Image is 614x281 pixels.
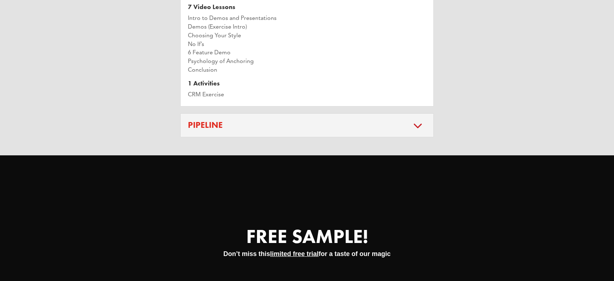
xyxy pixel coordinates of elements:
p: Intro to Demos and Presentations Demos (Exercise Intro) Choosing Your Style No If’s 6 Feature Dem... [188,14,426,80]
span: limited free trial [270,250,319,257]
h5: Pipeline [188,121,426,130]
h4: 1 Activities [188,80,426,90]
p: CRM Exercise [188,90,426,99]
h4: 7 Video Lessons [188,4,426,14]
p: Don’t miss this for a taste of our magic [112,250,502,259]
h2: FREE SAMPLE! [112,227,502,250]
